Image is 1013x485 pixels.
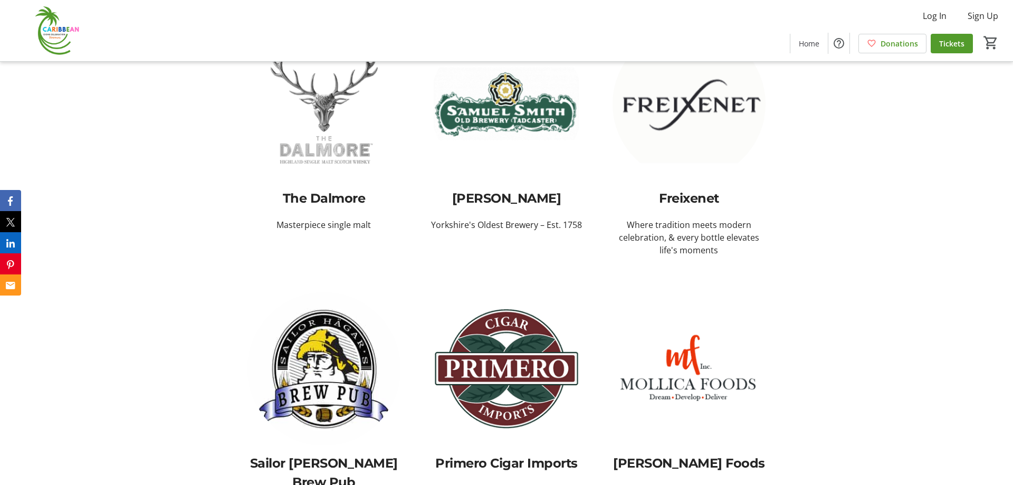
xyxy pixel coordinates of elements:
button: Help [828,33,849,54]
img: Image of <p>Primero Cigar Imports</p> [430,292,583,445]
img: Caribbean Cigar Celebration's Logo [6,4,100,57]
p: The Dalmore [247,189,400,208]
a: Home [790,34,828,53]
img: Image of <p>Samuel Smith</p> [430,27,583,180]
img: Image of <p>Sailor Hagar&#39;s Brew Pub</p> [247,292,400,445]
span: Home [799,38,819,49]
p: [PERSON_NAME] Foods [613,454,766,473]
img: Image of <p>The Dalmore</p> [247,27,400,180]
a: Tickets [931,34,973,53]
p: Where tradition meets modern celebration, & every bottle elevates life's moments [613,218,766,256]
p: Freixenet [613,189,766,208]
p: Yorkshire's Oldest Brewery – Est. 1758 [430,218,583,231]
span: Donations [881,38,918,49]
img: Image of <p>Freixenet</p> [613,27,766,180]
p: Primero Cigar Imports [430,454,583,473]
button: Cart [981,33,1000,52]
button: Log In [914,7,955,24]
span: Sign Up [968,9,998,22]
button: Sign Up [959,7,1007,24]
a: Donations [858,34,926,53]
p: [PERSON_NAME] [430,189,583,208]
img: Image of <p>Mollica Foods</p> [613,292,766,445]
p: Masterpiece single malt [247,218,400,231]
span: Tickets [939,38,964,49]
span: Log In [923,9,947,22]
